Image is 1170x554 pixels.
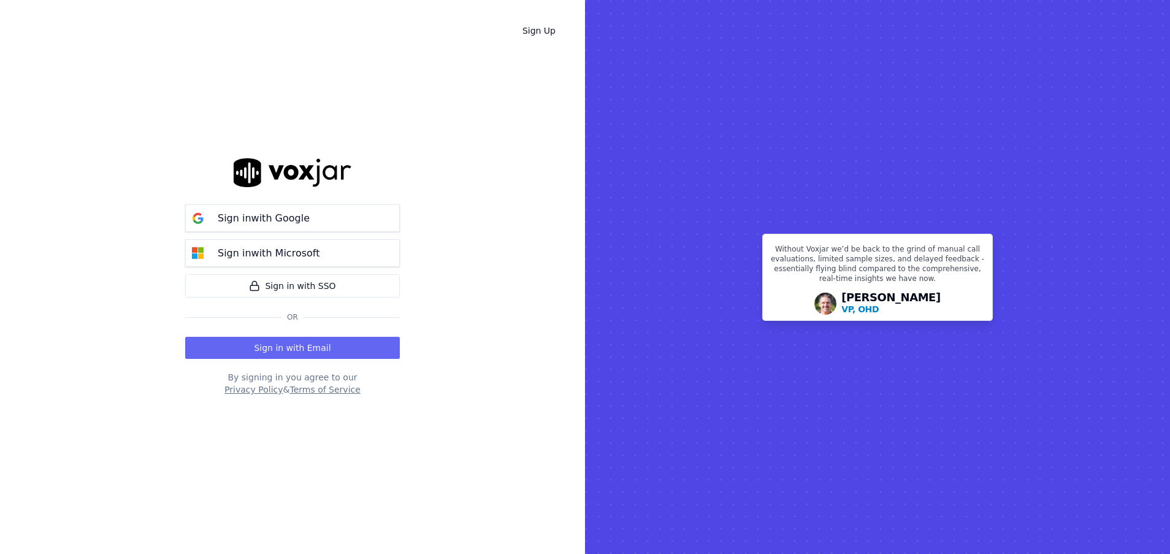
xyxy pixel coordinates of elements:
[814,293,836,315] img: Avatar
[186,241,210,266] img: microsoft Sign in button
[185,274,400,298] a: Sign in with SSO
[224,383,283,396] button: Privacy Policy
[289,383,360,396] button: Terms of Service
[841,292,941,315] div: [PERSON_NAME]
[234,158,351,187] img: logo
[841,303,879,315] p: VP, OHD
[282,312,303,322] span: Or
[186,206,210,231] img: google Sign in button
[218,211,310,226] p: Sign in with Google
[185,204,400,232] button: Sign inwith Google
[513,20,565,42] a: Sign Up
[218,246,319,261] p: Sign in with Microsoft
[185,371,400,396] div: By signing in you agree to our &
[185,337,400,359] button: Sign in with Email
[770,244,985,288] p: Without Voxjar we’d be back to the grind of manual call evaluations, limited sample sizes, and de...
[185,239,400,267] button: Sign inwith Microsoft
